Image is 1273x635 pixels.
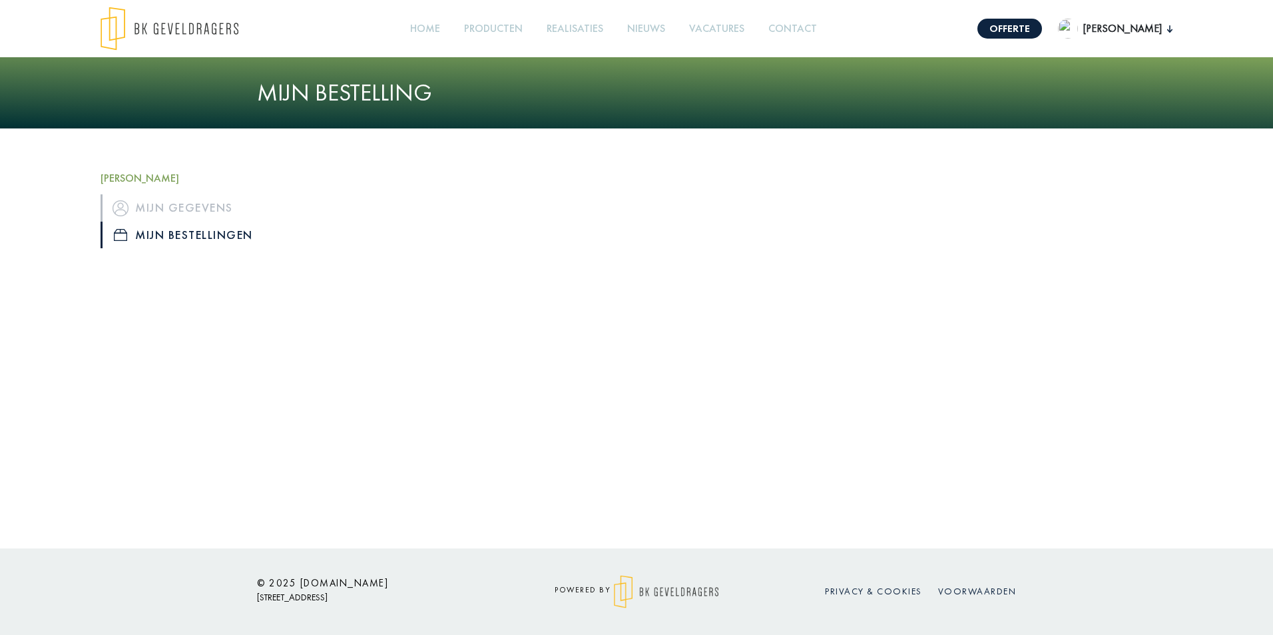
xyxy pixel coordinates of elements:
[763,14,822,44] a: Contact
[1078,21,1167,37] span: [PERSON_NAME]
[614,575,718,608] img: logo
[101,7,238,51] img: logo
[825,585,922,597] a: Privacy & cookies
[257,589,497,606] p: [STREET_ADDRESS]
[113,200,128,216] img: icon
[517,575,756,608] div: powered by
[977,19,1042,39] a: Offerte
[257,79,1016,107] h1: Mijn bestelling
[541,14,609,44] a: Realisaties
[622,14,670,44] a: Nieuws
[459,14,528,44] a: Producten
[684,14,750,44] a: Vacatures
[1058,19,1172,39] button: [PERSON_NAME]
[101,194,354,221] a: iconMijn gegevens
[938,585,1017,597] a: Voorwaarden
[101,172,354,184] h5: [PERSON_NAME]
[257,577,497,589] h6: © 2025 [DOMAIN_NAME]
[114,229,127,241] img: icon
[101,222,354,248] a: iconMijn bestellingen
[1058,19,1078,39] img: undefined
[405,14,445,44] a: Home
